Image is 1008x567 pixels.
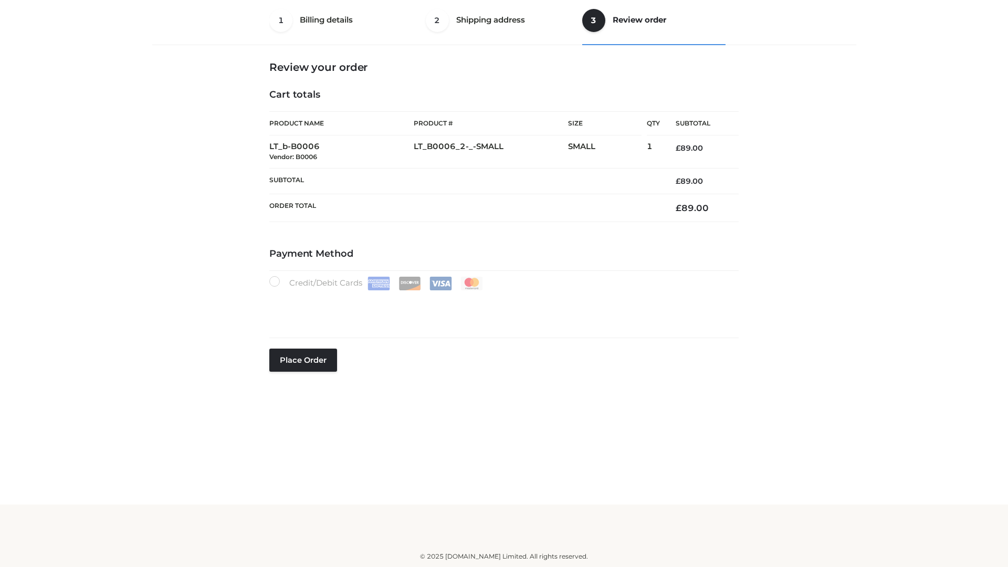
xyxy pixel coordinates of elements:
img: Amex [367,277,390,290]
label: Credit/Debit Cards [269,276,484,290]
th: Qty [647,111,660,135]
img: Visa [429,277,452,290]
span: £ [676,176,680,186]
span: £ [676,143,680,153]
button: Place order [269,349,337,372]
img: Discover [398,277,421,290]
h4: Cart totals [269,89,739,101]
th: Product Name [269,111,414,135]
th: Subtotal [269,168,660,194]
bdi: 89.00 [676,143,703,153]
td: 1 [647,135,660,169]
iframe: Secure payment input frame [267,288,737,327]
h4: Payment Method [269,248,739,260]
bdi: 89.00 [676,176,703,186]
span: £ [676,203,681,213]
td: SMALL [568,135,647,169]
td: LT_B0006_2-_-SMALL [414,135,568,169]
td: LT_b-B0006 [269,135,414,169]
th: Subtotal [660,112,739,135]
div: © 2025 [DOMAIN_NAME] Limited. All rights reserved. [156,551,852,562]
th: Order Total [269,194,660,222]
h3: Review your order [269,61,739,73]
th: Size [568,112,642,135]
img: Mastercard [460,277,483,290]
bdi: 89.00 [676,203,709,213]
th: Product # [414,111,568,135]
small: Vendor: B0006 [269,153,317,161]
